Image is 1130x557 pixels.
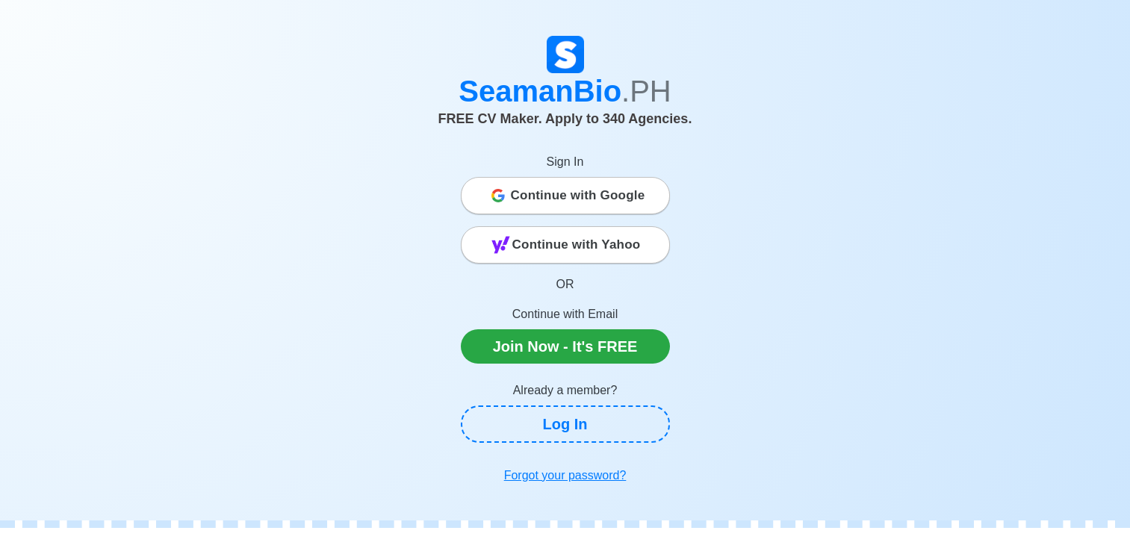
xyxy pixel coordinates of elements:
[461,329,670,364] a: Join Now - It's FREE
[461,305,670,323] p: Continue with Email
[512,230,641,260] span: Continue with Yahoo
[151,73,980,109] h1: SeamanBio
[461,382,670,399] p: Already a member?
[547,36,584,73] img: Logo
[511,181,645,211] span: Continue with Google
[461,276,670,293] p: OR
[461,153,670,171] p: Sign In
[461,226,670,264] button: Continue with Yahoo
[461,405,670,443] a: Log In
[504,469,627,482] u: Forgot your password?
[461,177,670,214] button: Continue with Google
[621,75,671,108] span: .PH
[461,461,670,491] a: Forgot your password?
[438,111,692,126] span: FREE CV Maker. Apply to 340 Agencies.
